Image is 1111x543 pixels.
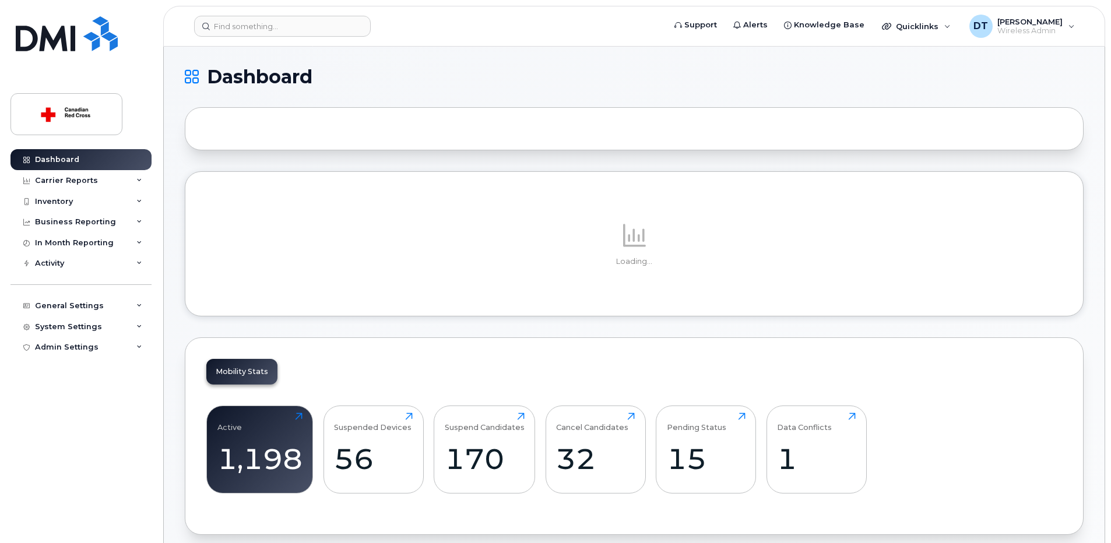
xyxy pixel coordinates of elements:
span: Dashboard [207,68,312,86]
a: Pending Status15 [667,412,746,487]
div: 1 [777,442,856,476]
div: 1,198 [217,442,303,476]
p: Loading... [206,256,1062,267]
div: Suspended Devices [334,412,412,432]
div: Cancel Candidates [556,412,628,432]
a: Suspend Candidates170 [445,412,525,487]
a: Suspended Devices56 [334,412,413,487]
div: Data Conflicts [777,412,832,432]
a: Cancel Candidates32 [556,412,635,487]
a: Data Conflicts1 [777,412,856,487]
a: Active1,198 [217,412,303,487]
div: Suspend Candidates [445,412,525,432]
div: Pending Status [667,412,726,432]
div: 15 [667,442,746,476]
div: Active [217,412,242,432]
div: 56 [334,442,413,476]
div: 32 [556,442,635,476]
div: 170 [445,442,525,476]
